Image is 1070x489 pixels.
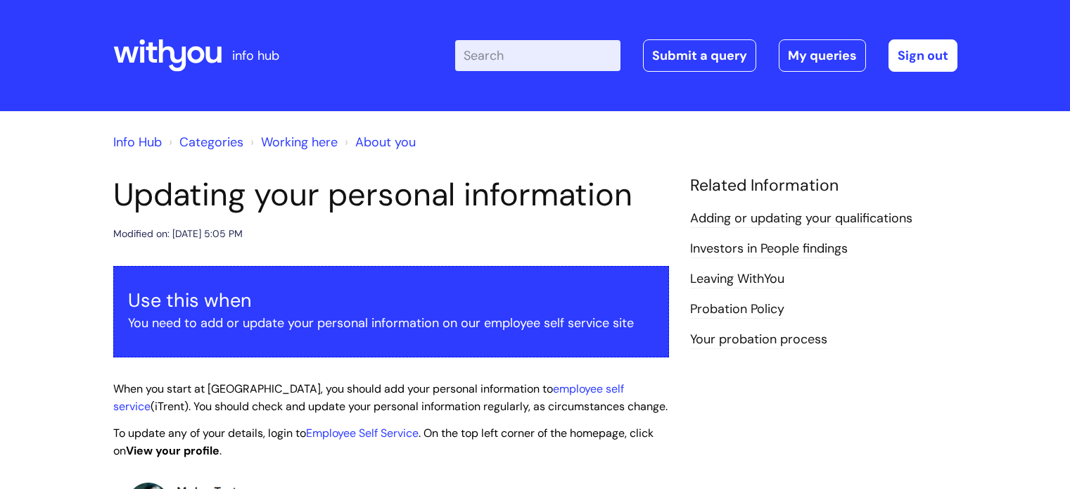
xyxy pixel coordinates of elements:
[113,134,162,151] a: Info Hub
[165,131,243,153] li: Solution home
[179,134,243,151] a: Categories
[113,426,654,458] span: To update any of your details, login to . On the top left corner of the homepage, click on .
[113,381,668,414] span: When you start at [GEOGRAPHIC_DATA], you should add your personal information to (iTrent). You sh...
[779,39,866,72] a: My queries
[889,39,957,72] a: Sign out
[128,289,654,312] h3: Use this when
[126,443,219,458] strong: View your profile
[355,134,416,151] a: About you
[690,270,784,288] a: Leaving WithYou
[690,300,784,319] a: Probation Policy
[455,39,957,72] div: | -
[690,331,827,349] a: Your probation process
[341,131,416,153] li: About you
[690,176,957,196] h4: Related Information
[306,426,419,440] a: Employee Self Service
[232,44,279,67] p: info hub
[690,240,848,258] a: Investors in People findings
[128,312,654,334] p: You need to add or update your personal information on our employee self service site
[261,134,338,151] a: Working here
[643,39,756,72] a: Submit a query
[690,210,912,228] a: Adding or updating your qualifications
[455,40,620,71] input: Search
[247,131,338,153] li: Working here
[113,225,243,243] div: Modified on: [DATE] 5:05 PM
[113,176,669,214] h1: Updating your personal information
